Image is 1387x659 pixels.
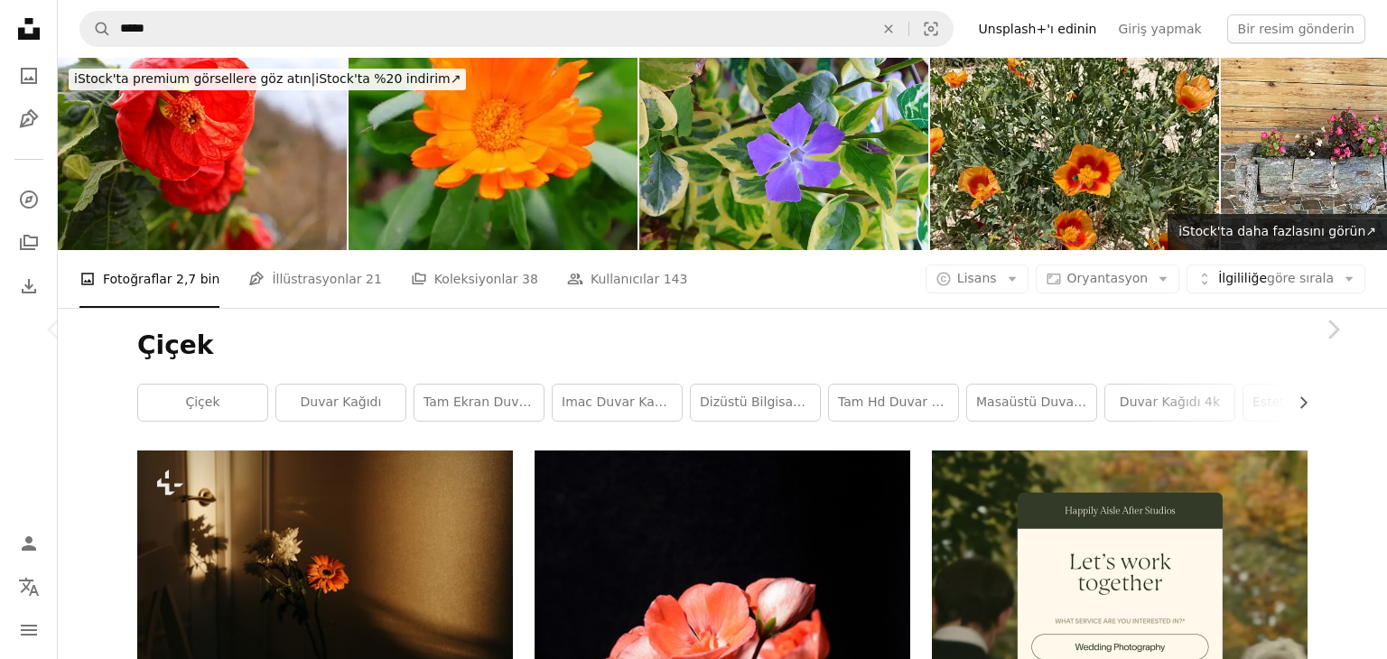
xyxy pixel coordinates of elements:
[1238,22,1354,36] font: Bir resim gönderin
[967,385,1096,421] a: masaüstü duvar kağıdı
[926,265,1029,293] button: Lisans
[11,58,47,94] a: Fotoğraflar
[79,11,954,47] form: Site genelinde görseller bulun
[137,330,213,360] font: Çiçek
[74,71,312,86] font: iStock'ta premium görsellere göz atın
[522,272,538,286] font: 38
[1187,265,1365,293] button: İlgililiğegöre sırala
[1105,385,1234,421] a: duvar kağıdı 4k
[11,525,47,562] a: Giriş yap / Kayıt ol
[1227,14,1365,43] button: Bir resim gönderin
[1267,271,1334,285] font: göre sırala
[414,385,544,421] a: tam ekran duvar kağıdı
[1118,22,1201,36] font: Giriş yapmak
[567,250,687,308] a: Kullanıcılar 143
[829,385,958,421] a: tam hd duvar kağıdı
[1279,243,1387,416] a: Sonraki
[248,250,381,308] a: İllüstrasyonlar 21
[976,394,1122,409] font: masaüstü duvar kağıdı
[11,101,47,137] a: İllüstrasyonlar
[700,394,898,409] font: dizüstü bilgisayar duvar kağıdı
[349,58,638,250] img: Çiçek
[424,394,574,409] font: tam ekran duvar kağıdı
[366,272,382,286] font: 21
[553,385,682,421] a: imac duvar kağıdı
[909,12,953,46] button: Görsel arama
[11,569,47,605] button: Dil
[979,22,1097,36] font: Unsplash+'ı edinin
[11,225,47,261] a: Koleksiyonlar
[315,71,450,86] font: iStock'ta %20 indirim
[1365,224,1376,238] font: ↗
[664,272,688,286] font: 143
[1252,394,1381,409] font: estetik duvar kağıdı
[639,58,928,250] img: Çiçek
[185,394,219,409] font: çiçek
[1107,14,1212,43] a: Giriş yapmak
[930,58,1219,250] img: Çiçek
[838,394,971,409] font: tam hd duvar kağıdı
[1243,385,1373,421] a: estetik duvar kağıdı
[434,272,518,286] font: Koleksiyonlar
[312,71,316,86] font: |
[1168,214,1387,250] a: iStock'ta daha fazlasını görün↗
[58,58,347,250] img: Çiçek
[535,630,910,646] a: siyah bir arka plan üzerinde bir çiçeğin yakın çekimi
[58,58,477,101] a: iStock'ta premium görsellere göz atın|iStock'ta %20 indirim↗
[451,71,461,86] font: ↗
[1120,394,1220,409] font: duvar kağıdı 4k
[562,394,677,409] font: imac duvar kağıdı
[869,12,908,46] button: Temizlemek
[138,385,267,421] a: çiçek
[301,394,382,409] font: duvar kağıdı
[80,12,111,46] button: Unsplash'ta ara
[957,271,997,285] font: Lisans
[137,567,513,583] a: Bir kapının yanında duran bir vazo dolusu çiçek
[1036,265,1180,293] button: Oryantasyon
[11,612,47,648] button: Menü
[1067,271,1149,285] font: Oryantasyon
[691,385,820,421] a: dizüstü bilgisayar duvar kağıdı
[1218,271,1267,285] font: İlgililiğe
[11,181,47,218] a: Keşfetmek
[272,272,361,286] font: İllüstrasyonlar
[411,250,538,308] a: Koleksiyonlar 38
[276,385,405,421] a: duvar kağıdı
[1178,224,1365,238] font: iStock'ta daha fazlasını görün
[591,272,659,286] font: Kullanıcılar
[968,14,1108,43] a: Unsplash+'ı edinin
